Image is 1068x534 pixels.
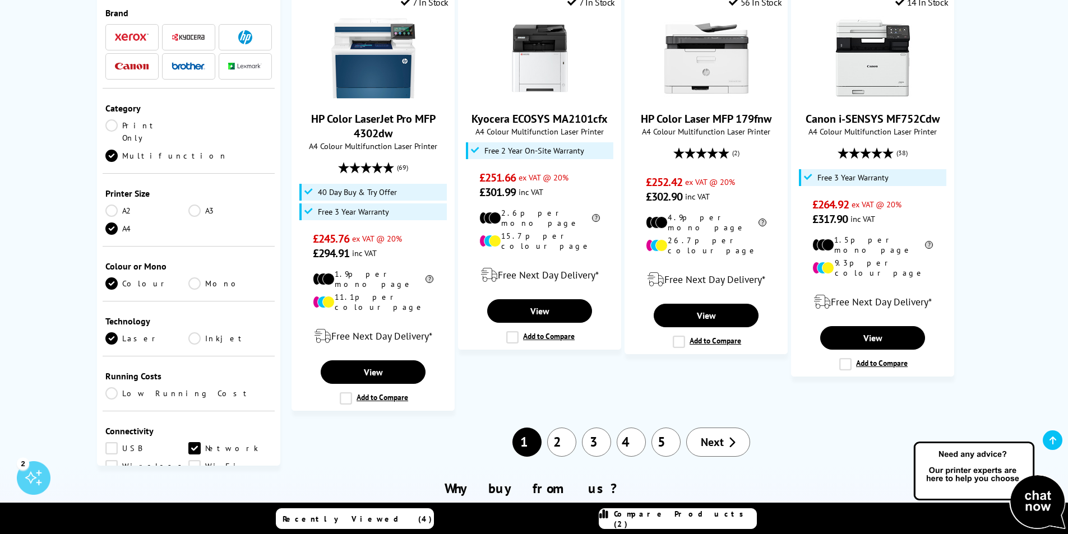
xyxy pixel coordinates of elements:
img: HP Color Laser MFP 179fnw [664,16,748,100]
a: Inkjet [188,332,272,345]
a: Kyocera ECOSYS MA2101cfx [471,112,608,126]
img: HP Color LaserJet Pro MFP 4302dw [331,16,415,100]
a: HP Color LaserJet Pro MFP 4302dw [331,91,415,103]
a: Kyocera [172,30,205,44]
a: Xerox [115,30,149,44]
a: 3 [582,428,611,457]
span: A4 Colour Multifunction Laser Printer [797,126,948,137]
a: Brother [172,59,205,73]
a: Multifunction [105,150,228,162]
li: 15.7p per colour page [479,231,600,251]
a: Canon [115,59,149,73]
li: 2.6p per mono page [479,208,600,228]
a: Laser [105,332,189,345]
a: Recently Viewed (4) [276,508,434,529]
img: Kyocera ECOSYS MA2101cfx [498,16,582,100]
h2: Why buy from us? [118,480,951,497]
a: A2 [105,205,189,217]
label: Add to Compare [839,358,908,370]
li: 26.7p per colour page [646,235,766,256]
li: 4.9p per mono page [646,212,766,233]
a: View [820,326,924,350]
a: View [321,360,425,384]
a: HP Color Laser MFP 179fnw [664,91,748,103]
label: Add to Compare [506,331,575,343]
div: Colour or Mono [105,261,272,272]
div: modal_delivery [631,264,782,295]
img: Lexmark [228,63,262,69]
div: Technology [105,315,272,327]
div: 2 [17,457,29,470]
a: Print Only [105,119,189,144]
a: Next [686,428,750,457]
a: A3 [188,205,272,217]
img: Brother [172,62,205,70]
span: Next [701,435,724,449]
a: View [654,304,758,327]
a: USB [105,442,189,454]
div: modal_delivery [797,286,948,318]
a: HP Color LaserJet Pro MFP 4302dw [311,112,436,141]
span: inc VAT [850,213,875,224]
span: £301.99 [479,185,516,199]
span: (38) [896,142,908,164]
img: Kyocera [172,33,205,41]
a: 5 [651,428,681,457]
a: Wi-Fi Direct [188,460,272,472]
div: modal_delivery [464,259,615,291]
span: £251.66 [479,170,516,185]
span: Free 2 Year On-Site Warranty [484,146,584,155]
li: 9.3p per colour page [812,258,933,278]
img: Open Live Chat window [911,440,1068,532]
img: Canon i-SENSYS MF752Cdw [831,16,915,100]
span: A4 Colour Multifunction Laser Printer [631,126,782,137]
span: ex VAT @ 20% [852,199,901,210]
a: Compare Products (2) [599,508,757,529]
span: A4 Colour Multifunction Laser Printer [298,141,449,151]
span: £302.90 [646,189,682,204]
span: ex VAT @ 20% [519,172,568,183]
a: Lexmark [228,59,262,73]
span: Free 3 Year Warranty [318,207,389,216]
li: 11.1p per colour page [313,292,433,312]
label: Add to Compare [673,336,741,348]
a: 4 [617,428,646,457]
span: inc VAT [685,191,710,202]
a: HP [228,30,262,44]
img: Xerox [115,33,149,41]
a: HP Color Laser MFP 179fnw [641,112,771,126]
a: Canon i-SENSYS MF752Cdw [806,112,940,126]
span: 40 Day Buy & Try Offer [318,188,397,197]
div: Printer Size [105,188,272,199]
a: A4 [105,222,189,235]
a: Wireless [105,460,189,472]
a: Network [188,442,272,454]
img: Canon [115,63,149,70]
div: Connectivity [105,425,272,437]
span: £264.92 [812,197,849,212]
span: £294.91 [313,246,349,261]
span: £317.90 [812,212,848,226]
span: Compare Products (2) [614,509,756,529]
div: Running Costs [105,370,272,382]
div: Category [105,103,272,114]
label: Add to Compare [340,392,408,405]
span: Recently Viewed (4) [283,514,432,524]
li: 1.9p per mono page [313,269,433,289]
span: inc VAT [352,248,377,258]
span: (69) [397,157,408,178]
span: A4 Colour Multifunction Laser Printer [464,126,615,137]
span: inc VAT [519,187,543,197]
a: 2 [547,428,576,457]
span: (2) [732,142,739,164]
span: £245.76 [313,231,349,246]
a: Kyocera ECOSYS MA2101cfx [498,91,582,103]
span: ex VAT @ 20% [685,177,735,187]
a: Colour [105,277,189,290]
a: Canon i-SENSYS MF752Cdw [831,91,915,103]
a: View [487,299,591,323]
a: Low Running Cost [105,387,272,400]
span: ex VAT @ 20% [352,233,402,244]
span: £252.42 [646,175,682,189]
img: HP [238,30,252,44]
